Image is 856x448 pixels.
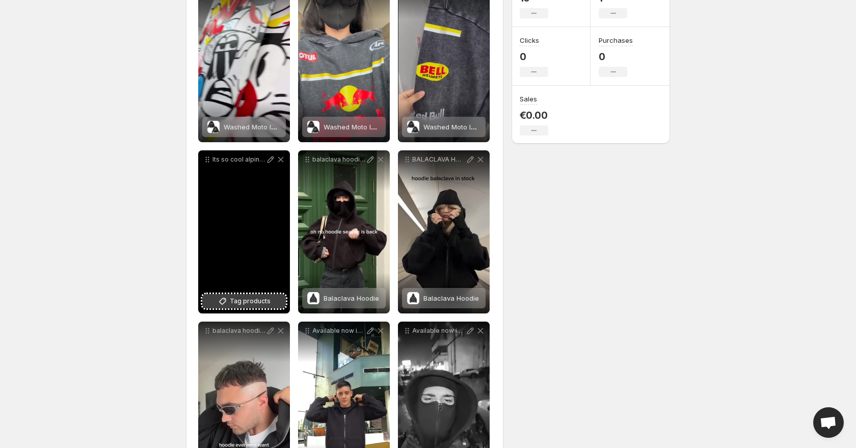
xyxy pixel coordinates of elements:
[423,294,479,302] span: Balaclava Hoodie
[407,121,419,133] img: Washed Moto Inspired Hoodie
[212,327,265,335] p: balaclava hoodie in stock HYPEVENOM
[423,123,519,131] span: Washed Moto Inspired Hoodie
[813,407,844,438] div: Open chat
[412,155,465,164] p: BALACLAVA HOODIE AVAILABLE wwwhypevenombrand
[599,50,633,63] p: 0
[224,123,319,131] span: Washed Moto Inspired Hoodie
[412,327,465,335] p: Available now in [GEOGRAPHIC_DATA] [GEOGRAPHIC_DATA] Double Hoodie hoodiebalaclava balaclavahoodi...
[520,94,537,104] h3: Sales
[307,121,319,133] img: Washed Moto Inspired Hoodie
[207,121,220,133] img: Washed Moto Inspired Hoodie
[520,35,539,45] h3: Clicks
[312,155,365,164] p: balaclava hoodie in stock
[520,109,548,121] p: €0.00
[212,155,265,164] p: Its so cool alpinestars alpinestarsmx alpinestarsprotects alpinestarsr10 sportbike motor suppermo...
[398,150,490,313] div: BALACLAVA HOODIE AVAILABLE wwwhypevenombrandBalaclava HoodieBalaclava Hoodie
[202,294,286,308] button: Tag products
[312,327,365,335] p: Available now in [GEOGRAPHIC_DATA] [GEOGRAPHIC_DATA] Double Hoodie hoodiebalaclava balaclavahoodi...
[599,35,633,45] h3: Purchases
[298,150,390,313] div: balaclava hoodie in stockBalaclava HoodieBalaclava Hoodie
[324,294,379,302] span: Balaclava Hoodie
[324,123,419,131] span: Washed Moto Inspired Hoodie
[520,50,548,63] p: 0
[230,296,271,306] span: Tag products
[198,150,290,313] div: Its so cool alpinestars alpinestarsmx alpinestarsprotects alpinestarsr10 sportbike motor suppermo...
